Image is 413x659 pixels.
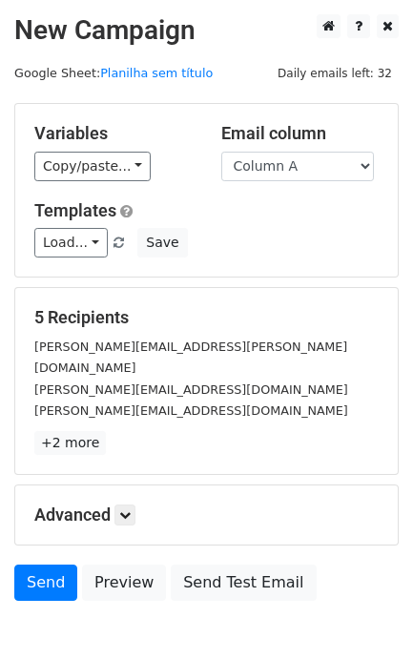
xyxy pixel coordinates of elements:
small: [PERSON_NAME][EMAIL_ADDRESS][DOMAIN_NAME] [34,403,348,418]
a: Planilha sem título [100,66,213,80]
a: +2 more [34,431,106,455]
div: Widget de chat [318,567,413,659]
a: Load... [34,228,108,257]
small: [PERSON_NAME][EMAIL_ADDRESS][DOMAIN_NAME] [34,382,348,397]
a: Preview [82,565,166,601]
h5: Advanced [34,505,379,525]
a: Send Test Email [171,565,316,601]
h5: Variables [34,123,193,144]
span: Daily emails left: 32 [271,63,399,84]
small: Google Sheet: [14,66,213,80]
a: Copy/paste... [34,152,151,181]
a: Send [14,565,77,601]
h2: New Campaign [14,14,399,47]
button: Save [137,228,187,257]
small: [PERSON_NAME][EMAIL_ADDRESS][PERSON_NAME][DOMAIN_NAME] [34,340,347,376]
h5: 5 Recipients [34,307,379,328]
h5: Email column [221,123,380,144]
a: Daily emails left: 32 [271,66,399,80]
a: Templates [34,200,116,220]
iframe: Chat Widget [318,567,413,659]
